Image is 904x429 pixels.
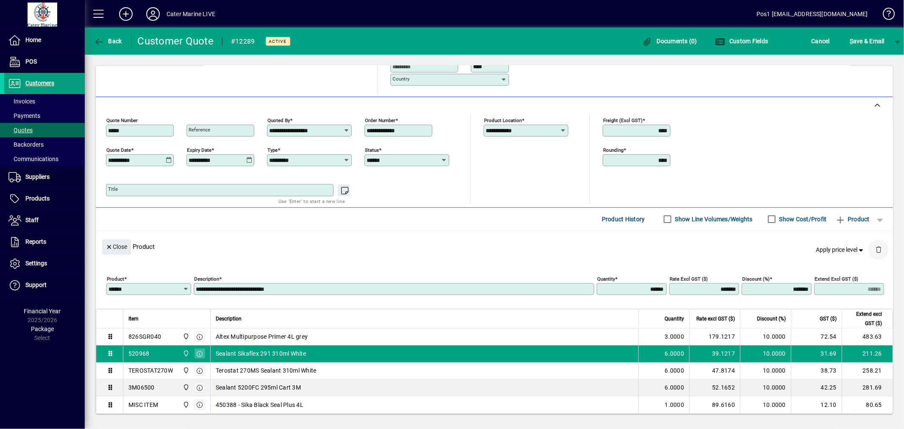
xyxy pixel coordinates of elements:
[778,215,827,223] label: Show Cost/Profit
[740,345,791,362] td: 10.0000
[8,141,44,148] span: Backorders
[665,332,684,341] span: 3.0000
[267,147,278,153] mat-label: Type
[4,167,85,188] a: Suppliers
[181,366,190,375] span: Cater Marine
[128,332,161,341] div: 826SGR040
[8,98,35,105] span: Invoices
[216,401,303,409] span: 450388 - Sika Black Seal Plus 4L
[4,275,85,296] a: Support
[842,396,893,413] td: 80.65
[365,117,395,123] mat-label: Order number
[94,38,122,45] span: Back
[812,34,830,48] span: Cancel
[603,117,643,123] mat-label: Freight (excl GST)
[791,362,842,379] td: 38.73
[847,309,882,328] span: Extend excl GST ($)
[757,314,786,323] span: Discount (%)
[740,362,791,379] td: 10.0000
[128,314,139,323] span: Item
[740,396,791,413] td: 10.0000
[673,215,753,223] label: Show Line Volumes/Weights
[484,117,522,123] mat-label: Product location
[167,7,215,21] div: Cater Marine LIVE
[602,212,645,226] span: Product History
[139,6,167,22] button: Profile
[181,349,190,358] span: Cater Marine
[25,238,46,245] span: Reports
[216,314,242,323] span: Description
[813,242,869,257] button: Apply price level
[850,38,853,45] span: S
[128,349,150,358] div: 520968
[642,38,697,45] span: Documents (0)
[791,345,842,362] td: 31.69
[128,401,158,409] div: MISC ITEM
[831,212,874,227] button: Product
[4,188,85,209] a: Products
[108,186,118,192] mat-label: Title
[8,127,33,134] span: Quotes
[106,240,128,254] span: Close
[25,36,41,43] span: Home
[92,33,124,49] button: Back
[4,94,85,109] a: Invoices
[31,326,54,332] span: Package
[696,314,735,323] span: Rate excl GST ($)
[4,137,85,152] a: Backorders
[181,332,190,341] span: Cater Marine
[715,38,768,45] span: Custom Fields
[791,379,842,396] td: 42.25
[278,196,345,206] mat-hint: Use 'Enter' to start a new line
[815,276,858,281] mat-label: Extend excl GST ($)
[392,76,409,82] mat-label: Country
[665,314,684,323] span: Quantity
[598,212,648,227] button: Product History
[8,112,40,119] span: Payments
[4,51,85,72] a: POS
[809,33,832,49] button: Cancel
[106,147,131,153] mat-label: Quote date
[740,379,791,396] td: 10.0000
[85,33,131,49] app-page-header-button: Back
[25,260,47,267] span: Settings
[742,276,770,281] mat-label: Discount (%)
[846,33,889,49] button: Save & Email
[100,242,133,250] app-page-header-button: Close
[816,245,865,254] span: Apply price level
[695,349,735,358] div: 39.1217
[267,117,290,123] mat-label: Quoted by
[181,383,190,392] span: Cater Marine
[106,117,138,123] mat-label: Quote number
[665,401,684,409] span: 1.0000
[189,127,210,133] mat-label: Reference
[231,35,255,48] div: #12289
[695,332,735,341] div: 179.1217
[4,30,85,51] a: Home
[791,396,842,413] td: 12.10
[842,362,893,379] td: 258.21
[194,276,219,281] mat-label: Description
[216,349,306,358] span: Sealant Sikaflex 291 310ml White
[791,329,842,345] td: 72.54
[820,314,837,323] span: GST ($)
[713,33,770,49] button: Custom Fields
[4,231,85,253] a: Reports
[868,245,889,253] app-page-header-button: Delete
[4,152,85,166] a: Communications
[96,231,893,262] div: Product
[868,240,889,260] button: Delete
[25,195,50,202] span: Products
[4,109,85,123] a: Payments
[269,39,287,44] span: Active
[138,34,214,48] div: Customer Quote
[25,173,50,180] span: Suppliers
[842,379,893,396] td: 281.69
[4,210,85,231] a: Staff
[8,156,58,162] span: Communications
[842,329,893,345] td: 483.63
[216,383,301,392] span: Sealant 5200FC 295ml Cart 3M
[695,383,735,392] div: 52.1652
[665,366,684,375] span: 6.0000
[24,308,61,315] span: Financial Year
